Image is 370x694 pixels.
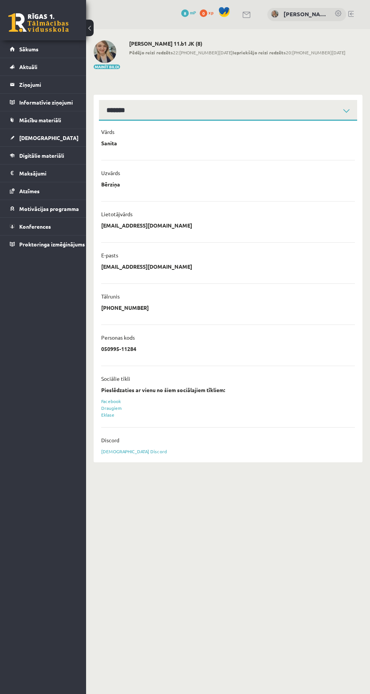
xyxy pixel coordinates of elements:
[101,211,133,217] p: Lietotājvārds
[284,10,327,18] a: [PERSON_NAME]
[101,293,120,300] p: Tālrunis
[101,437,119,443] p: Discord
[94,65,120,69] button: Mainīt bildi
[129,49,345,56] span: 22:[PHONE_NUMBER][DATE] 20:[PHONE_NUMBER][DATE]
[101,222,192,229] p: [EMAIL_ADDRESS][DOMAIN_NAME]
[10,165,77,182] a: Maksājumi
[94,40,116,63] img: Sanita Bērziņa
[10,111,77,129] a: Mācību materiāli
[181,9,196,15] a: 8 mP
[129,49,173,55] b: Pēdējo reizi redzēts
[101,375,130,382] p: Sociālie tīkli
[10,235,77,253] a: Proktoringa izmēģinājums
[101,128,114,135] p: Vārds
[10,218,77,235] a: Konferences
[101,412,114,418] a: Eklase
[101,405,122,411] a: Draugiem
[10,58,77,75] a: Aktuāli
[10,40,77,58] a: Sākums
[101,140,117,146] p: Sanita
[101,334,135,341] p: Personas kods
[101,252,118,259] p: E-pasts
[200,9,217,15] a: 0 xp
[19,241,85,248] span: Proktoringa izmēģinājums
[101,398,121,404] a: Facebook
[19,223,51,230] span: Konferences
[101,448,167,454] a: [DEMOGRAPHIC_DATA] Discord
[101,263,192,270] p: [EMAIL_ADDRESS][DOMAIN_NAME]
[10,147,77,164] a: Digitālie materiāli
[181,9,189,17] span: 8
[101,345,136,352] p: 050995-11284
[19,117,61,123] span: Mācību materiāli
[19,188,40,194] span: Atzīmes
[19,134,79,141] span: [DEMOGRAPHIC_DATA]
[10,76,77,93] a: Ziņojumi
[19,165,77,182] legend: Maksājumi
[8,13,69,32] a: Rīgas 1. Tālmācības vidusskola
[19,94,77,111] legend: Informatīvie ziņojumi
[19,205,79,212] span: Motivācijas programma
[190,9,196,15] span: mP
[233,49,286,55] b: Iepriekšējo reizi redzēts
[101,181,120,188] p: Bērziņa
[200,9,207,17] span: 0
[101,304,149,311] p: [PHONE_NUMBER]
[129,40,345,47] h2: [PERSON_NAME] 11.b1 JK (8)
[10,182,77,200] a: Atzīmes
[101,169,120,176] p: Uzvārds
[10,129,77,146] a: [DEMOGRAPHIC_DATA]
[208,9,213,15] span: xp
[19,76,77,93] legend: Ziņojumi
[101,386,225,393] strong: Pieslēdzaties ar vienu no šiem sociālajiem tīkliem:
[10,200,77,217] a: Motivācijas programma
[10,94,77,111] a: Informatīvie ziņojumi
[19,152,64,159] span: Digitālie materiāli
[19,46,39,52] span: Sākums
[19,63,37,70] span: Aktuāli
[271,10,279,18] img: Sanita Bērziņa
